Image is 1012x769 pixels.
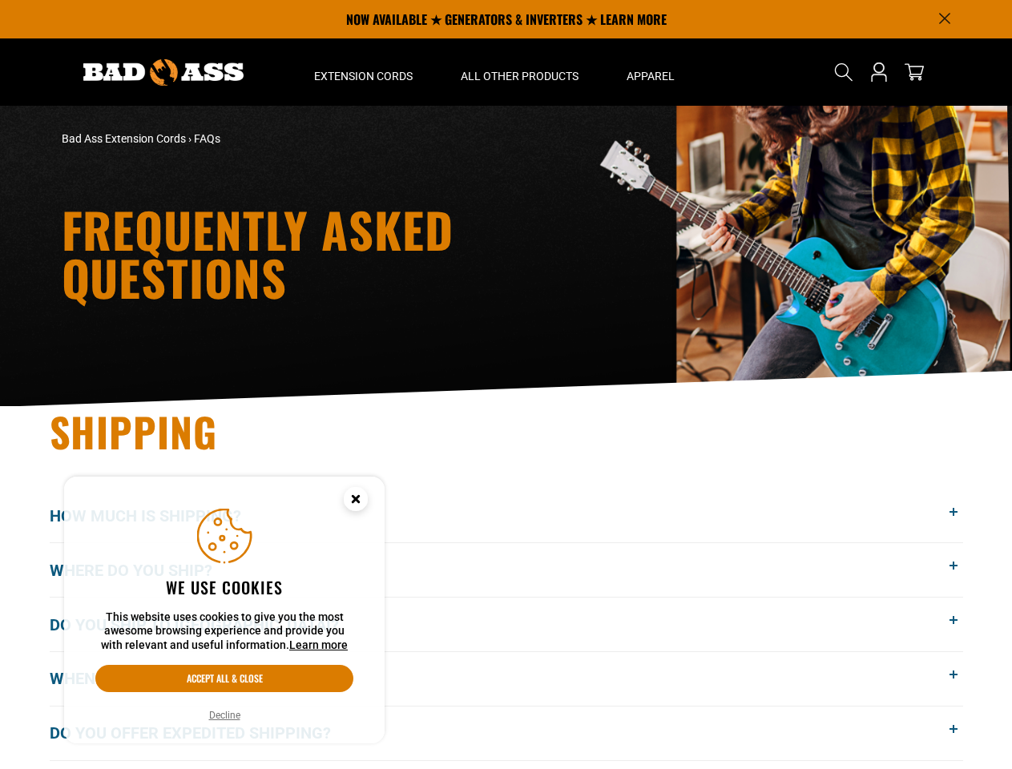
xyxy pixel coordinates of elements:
span: Where do you ship? [50,558,236,582]
span: › [188,132,192,145]
span: Do you offer expedited shipping? [50,721,355,745]
button: Accept all & close [95,665,353,692]
summary: Search [831,59,857,85]
span: FAQs [194,132,220,145]
p: This website uses cookies to give you the most awesome browsing experience and provide you with r... [95,610,353,653]
button: When will my order get here? [50,652,963,706]
h2: We use cookies [95,577,353,598]
summary: Apparel [603,38,699,106]
summary: Extension Cords [290,38,437,106]
span: How much is shipping? [50,504,265,528]
button: How much is shipping? [50,489,963,543]
img: Bad Ass Extension Cords [83,59,244,86]
span: Do you ship to [GEOGRAPHIC_DATA]? [50,613,363,637]
button: Do you offer expedited shipping? [50,707,963,760]
span: Shipping [50,401,218,461]
span: Apparel [627,69,675,83]
summary: All Other Products [437,38,603,106]
a: Learn more [289,638,348,651]
button: Do you ship to [GEOGRAPHIC_DATA]? [50,598,963,651]
button: Decline [204,707,245,723]
aside: Cookie Consent [64,477,385,744]
span: Extension Cords [314,69,413,83]
span: When will my order get here? [50,666,328,690]
nav: breadcrumbs [62,131,647,147]
h1: Frequently Asked Questions [62,205,647,301]
a: Bad Ass Extension Cords [62,132,186,145]
button: Where do you ship? [50,543,963,597]
span: All Other Products [461,69,579,83]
